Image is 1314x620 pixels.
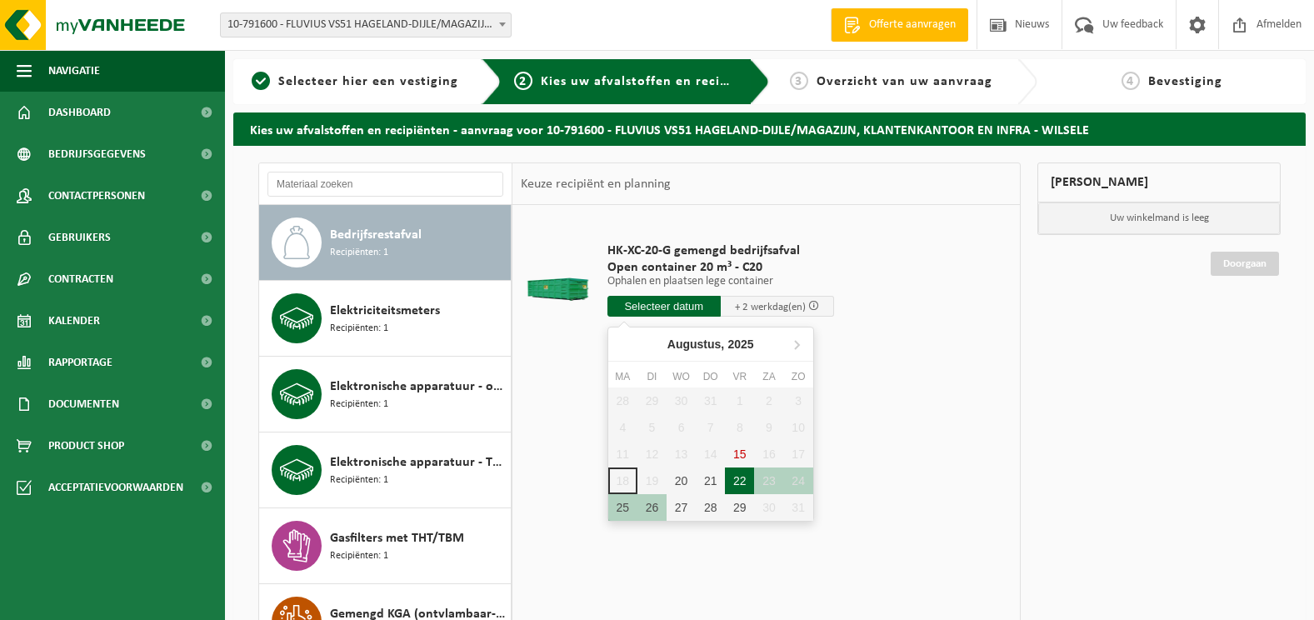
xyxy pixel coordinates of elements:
[667,467,696,494] div: 20
[48,342,112,383] span: Rapportage
[48,50,100,92] span: Navigatie
[608,368,637,385] div: ma
[48,383,119,425] span: Documenten
[259,432,512,508] button: Elektronische apparatuur - TV-monitoren (TVM) Recipiënten: 1
[512,163,679,205] div: Keuze recipiënt en planning
[607,242,834,259] span: HK-XC-20-G gemengd bedrijfsafval
[330,548,388,564] span: Recipiënten: 1
[221,13,511,37] span: 10-791600 - FLUVIUS VS51 HAGELAND-DIJLE/MAGAZIJN, KLANTENKANTOOR EN INFRA - WILSELE
[607,276,834,287] p: Ophalen en plaatsen lege container
[259,281,512,357] button: Elektriciteitsmeters Recipiënten: 1
[330,321,388,337] span: Recipiënten: 1
[725,467,754,494] div: 22
[661,331,761,357] div: Augustus,
[278,75,458,88] span: Selecteer hier een vestiging
[637,494,667,521] div: 26
[725,368,754,385] div: vr
[514,72,532,90] span: 2
[48,258,113,300] span: Contracten
[727,338,753,350] i: 2025
[784,368,813,385] div: zo
[330,301,440,321] span: Elektriciteitsmeters
[696,494,725,521] div: 28
[541,75,770,88] span: Kies uw afvalstoffen en recipiënten
[259,357,512,432] button: Elektronische apparatuur - overige (OVE) Recipiënten: 1
[259,205,512,281] button: Bedrijfsrestafval Recipiënten: 1
[607,296,721,317] input: Selecteer datum
[637,368,667,385] div: di
[48,425,124,467] span: Product Shop
[607,259,834,276] span: Open container 20 m³ - C20
[754,368,783,385] div: za
[817,75,992,88] span: Overzicht van uw aanvraag
[48,133,146,175] span: Bedrijfsgegevens
[1038,202,1280,234] p: Uw winkelmand is leeg
[330,377,507,397] span: Elektronische apparatuur - overige (OVE)
[220,12,512,37] span: 10-791600 - FLUVIUS VS51 HAGELAND-DIJLE/MAGAZIJN, KLANTENKANTOOR EN INFRA - WILSELE
[259,508,512,584] button: Gasfilters met THT/TBM Recipiënten: 1
[48,92,111,133] span: Dashboard
[233,112,1306,145] h2: Kies uw afvalstoffen en recipiënten - aanvraag voor 10-791600 - FLUVIUS VS51 HAGELAND-DIJLE/MAGAZ...
[1211,252,1279,276] a: Doorgaan
[252,72,270,90] span: 1
[667,494,696,521] div: 27
[330,472,388,488] span: Recipiënten: 1
[48,217,111,258] span: Gebruikers
[330,245,388,261] span: Recipiënten: 1
[48,175,145,217] span: Contactpersonen
[1037,162,1281,202] div: [PERSON_NAME]
[242,72,468,92] a: 1Selecteer hier een vestiging
[831,8,968,42] a: Offerte aanvragen
[330,452,507,472] span: Elektronische apparatuur - TV-monitoren (TVM)
[330,225,422,245] span: Bedrijfsrestafval
[696,368,725,385] div: do
[790,72,808,90] span: 3
[735,302,806,312] span: + 2 werkdag(en)
[48,300,100,342] span: Kalender
[48,467,183,508] span: Acceptatievoorwaarden
[667,368,696,385] div: wo
[1122,72,1140,90] span: 4
[865,17,960,33] span: Offerte aanvragen
[1148,75,1222,88] span: Bevestiging
[608,494,637,521] div: 25
[330,397,388,412] span: Recipiënten: 1
[696,467,725,494] div: 21
[330,528,464,548] span: Gasfilters met THT/TBM
[267,172,503,197] input: Materiaal zoeken
[725,494,754,521] div: 29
